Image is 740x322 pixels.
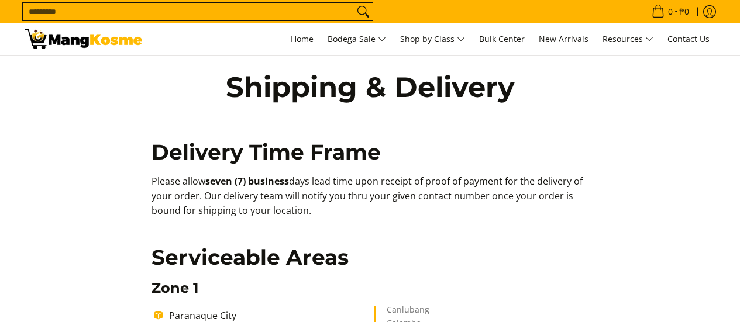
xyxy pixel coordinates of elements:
[533,23,594,55] a: New Arrivals
[152,244,588,271] h2: Serviceable Areas
[291,33,314,44] span: Home
[539,33,588,44] span: New Arrivals
[154,23,715,55] nav: Main Menu
[322,23,392,55] a: Bodega Sale
[473,23,531,55] a: Bulk Center
[328,32,386,47] span: Bodega Sale
[394,23,471,55] a: Shop by Class
[152,174,588,229] p: Please allow days lead time upon receipt of proof of payment for the delivery of your order. Our ...
[597,23,659,55] a: Resources
[285,23,319,55] a: Home
[662,23,715,55] a: Contact Us
[152,279,588,297] h3: Zone 1
[152,139,588,165] h2: Delivery Time Frame
[354,3,373,20] button: Search
[603,32,653,47] span: Resources
[205,175,289,188] b: seven (7) business
[666,8,674,16] span: 0
[667,33,710,44] span: Contact Us
[201,70,540,105] h1: Shipping & Delivery
[387,306,577,320] li: Canlubang
[25,29,142,49] img: Shipping &amp; Delivery Page l Mang Kosme: Home Appliances Warehouse Sale!
[479,33,525,44] span: Bulk Center
[169,309,236,322] span: Paranaque City
[648,5,693,18] span: •
[400,32,465,47] span: Shop by Class
[677,8,691,16] span: ₱0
